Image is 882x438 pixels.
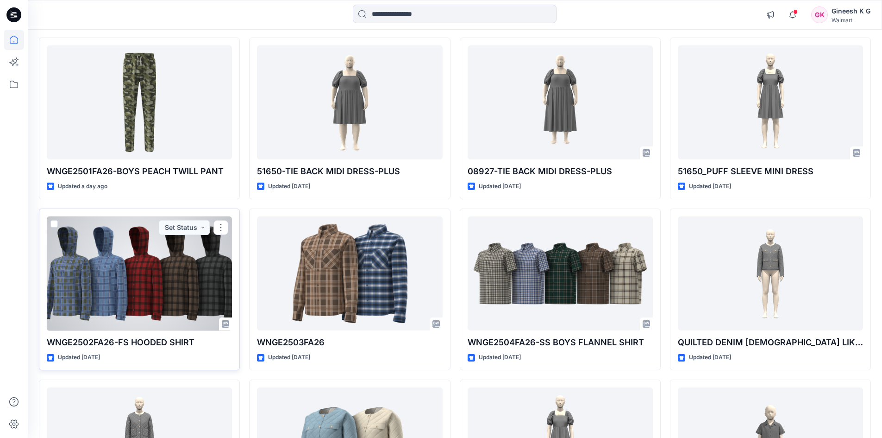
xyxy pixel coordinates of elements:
p: Updated [DATE] [58,353,100,362]
p: Updated [DATE] [479,182,521,191]
p: Updated a day ago [58,182,107,191]
p: 51650-TIE BACK MIDI DRESS-PLUS [257,165,442,178]
a: WNGE2501FA26-BOYS PEACH TWILL PANT [47,45,232,160]
p: 51650_PUFF SLEEVE MINI DRESS [678,165,863,178]
p: Updated [DATE] [479,353,521,362]
p: WNGE2504FA26-SS BOYS FLANNEL SHIRT [468,336,653,349]
div: Walmart [832,17,870,24]
a: QUILTED DENIM LADY LIKE JACKET [678,216,863,331]
a: WNGE2502FA26-FS HOODED SHIRT [47,216,232,331]
div: GK [811,6,828,23]
a: 51650_PUFF SLEEVE MINI DRESS [678,45,863,160]
p: 08927-TIE BACK MIDI DRESS-PLUS [468,165,653,178]
p: Updated [DATE] [268,353,310,362]
a: WNGE2504FA26-SS BOYS FLANNEL SHIRT [468,216,653,331]
div: Gineesh K G [832,6,870,17]
p: WNGE2502FA26-FS HOODED SHIRT [47,336,232,349]
p: WNGE2501FA26-BOYS PEACH TWILL PANT [47,165,232,178]
a: 51650-TIE BACK MIDI DRESS-PLUS [257,45,442,160]
a: 08927-TIE BACK MIDI DRESS-PLUS [468,45,653,160]
p: QUILTED DENIM [DEMOGRAPHIC_DATA] LIKE JACKET [678,336,863,349]
p: WNGE2503FA26 [257,336,442,349]
p: Updated [DATE] [689,353,731,362]
a: WNGE2503FA26 [257,216,442,331]
p: Updated [DATE] [268,182,310,191]
p: Updated [DATE] [689,182,731,191]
